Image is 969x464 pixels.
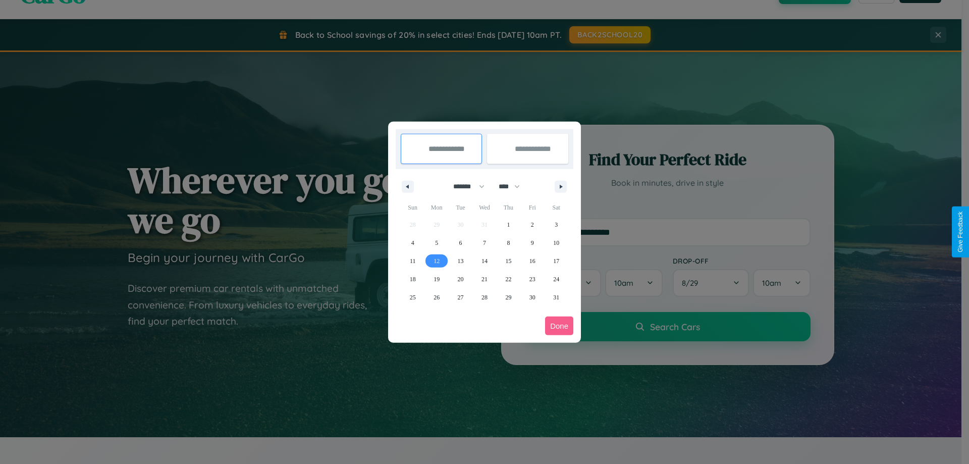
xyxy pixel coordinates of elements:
[401,288,424,306] button: 25
[545,199,568,216] span: Sat
[410,288,416,306] span: 25
[424,252,448,270] button: 12
[497,199,520,216] span: Thu
[553,270,559,288] span: 24
[411,234,414,252] span: 4
[459,234,462,252] span: 6
[472,199,496,216] span: Wed
[505,252,511,270] span: 15
[424,199,448,216] span: Mon
[553,252,559,270] span: 17
[529,288,535,306] span: 30
[458,252,464,270] span: 13
[434,270,440,288] span: 19
[520,216,544,234] button: 2
[424,288,448,306] button: 26
[481,252,488,270] span: 14
[507,234,510,252] span: 8
[434,288,440,306] span: 26
[497,234,520,252] button: 8
[545,270,568,288] button: 24
[483,234,486,252] span: 7
[505,270,511,288] span: 22
[401,270,424,288] button: 18
[497,270,520,288] button: 22
[424,234,448,252] button: 5
[529,252,535,270] span: 16
[424,270,448,288] button: 19
[553,234,559,252] span: 10
[553,288,559,306] span: 31
[481,288,488,306] span: 28
[410,252,416,270] span: 11
[497,216,520,234] button: 1
[545,288,568,306] button: 31
[505,288,511,306] span: 29
[449,199,472,216] span: Tue
[507,216,510,234] span: 1
[497,288,520,306] button: 29
[401,199,424,216] span: Sun
[545,252,568,270] button: 17
[401,234,424,252] button: 4
[449,252,472,270] button: 13
[520,288,544,306] button: 30
[529,270,535,288] span: 23
[434,252,440,270] span: 12
[957,212,964,252] div: Give Feedback
[520,252,544,270] button: 16
[435,234,438,252] span: 5
[545,216,568,234] button: 3
[531,216,534,234] span: 2
[497,252,520,270] button: 15
[531,234,534,252] span: 9
[449,270,472,288] button: 20
[472,252,496,270] button: 14
[472,234,496,252] button: 7
[410,270,416,288] span: 18
[401,252,424,270] button: 11
[449,234,472,252] button: 6
[545,234,568,252] button: 10
[458,288,464,306] span: 27
[545,317,573,335] button: Done
[472,270,496,288] button: 21
[520,270,544,288] button: 23
[481,270,488,288] span: 21
[520,234,544,252] button: 9
[555,216,558,234] span: 3
[449,288,472,306] button: 27
[520,199,544,216] span: Fri
[472,288,496,306] button: 28
[458,270,464,288] span: 20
